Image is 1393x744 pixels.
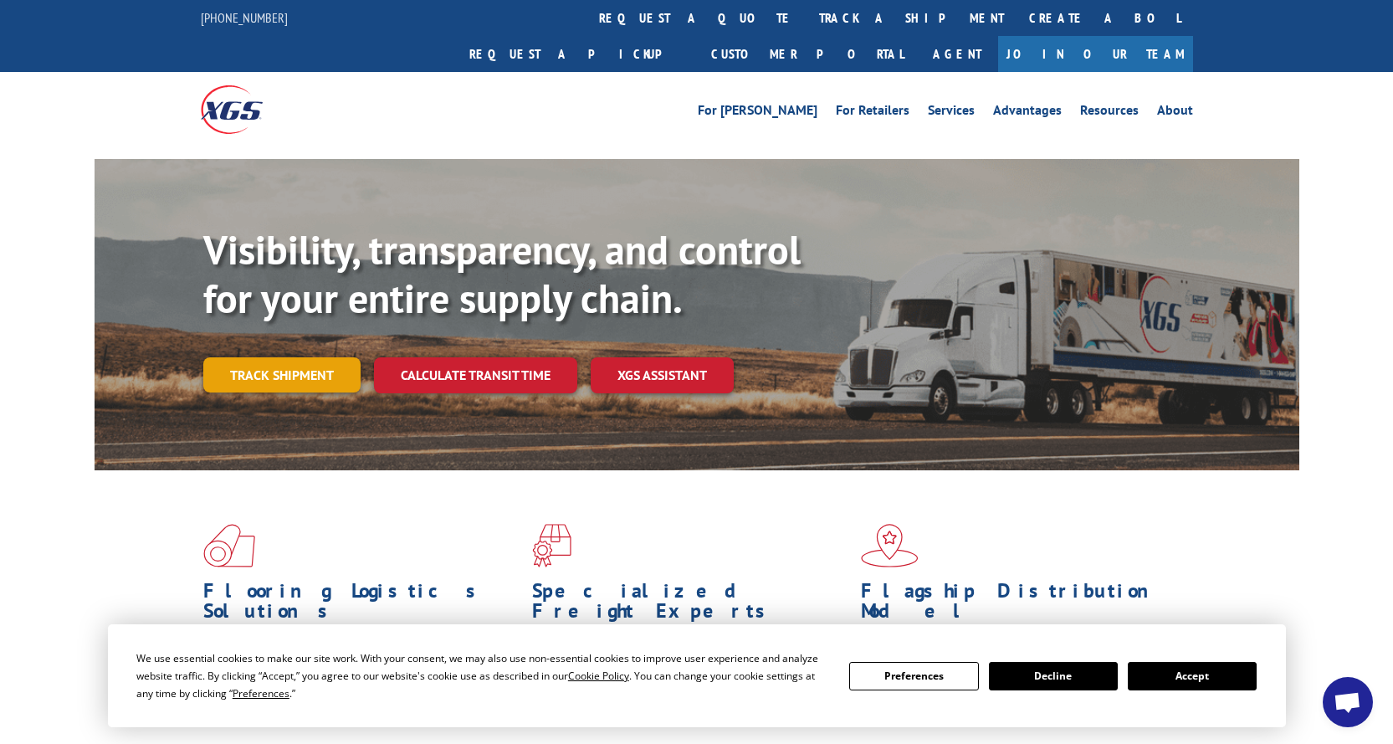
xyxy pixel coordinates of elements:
[1128,662,1257,690] button: Accept
[993,104,1062,122] a: Advantages
[836,104,909,122] a: For Retailers
[203,581,520,629] h1: Flooring Logistics Solutions
[374,357,577,393] a: Calculate transit time
[201,9,288,26] a: [PHONE_NUMBER]
[1157,104,1193,122] a: About
[928,104,975,122] a: Services
[532,524,571,567] img: xgs-icon-focused-on-flooring-red
[203,357,361,393] a: Track shipment
[916,36,998,72] a: Agent
[998,36,1193,72] a: Join Our Team
[699,36,916,72] a: Customer Portal
[203,223,801,324] b: Visibility, transparency, and control for your entire supply chain.
[849,662,978,690] button: Preferences
[1080,104,1139,122] a: Resources
[568,669,629,683] span: Cookie Policy
[1323,677,1373,727] a: Open chat
[108,624,1286,727] div: Cookie Consent Prompt
[698,104,817,122] a: For [PERSON_NAME]
[532,581,848,629] h1: Specialized Freight Experts
[203,524,255,567] img: xgs-icon-total-supply-chain-intelligence-red
[233,686,289,700] span: Preferences
[457,36,699,72] a: Request a pickup
[861,581,1177,629] h1: Flagship Distribution Model
[136,649,829,702] div: We use essential cookies to make our site work. With your consent, we may also use non-essential ...
[861,524,919,567] img: xgs-icon-flagship-distribution-model-red
[989,662,1118,690] button: Decline
[591,357,734,393] a: XGS ASSISTANT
